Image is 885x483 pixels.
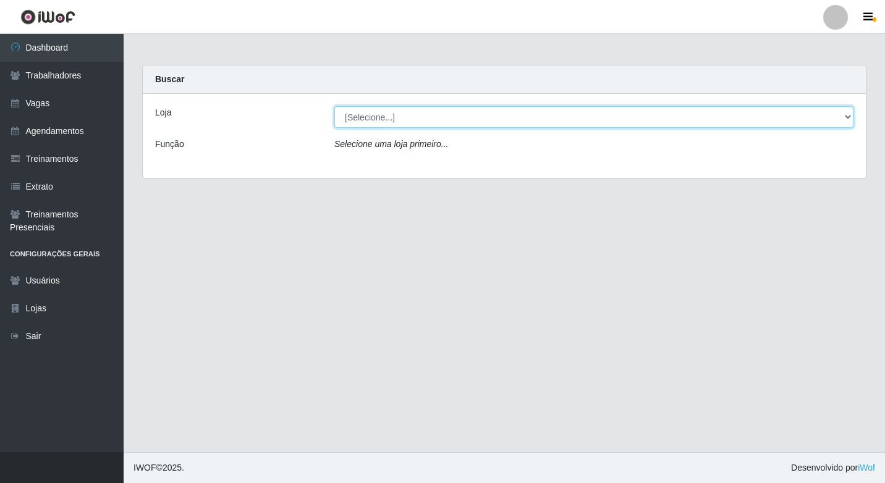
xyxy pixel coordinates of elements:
img: CoreUI Logo [20,9,75,25]
span: © 2025 . [133,461,184,474]
label: Função [155,138,184,151]
a: iWof [858,463,875,472]
strong: Buscar [155,74,184,84]
span: Desenvolvido por [791,461,875,474]
label: Loja [155,106,171,119]
span: IWOF [133,463,156,472]
i: Selecione uma loja primeiro... [334,139,448,149]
